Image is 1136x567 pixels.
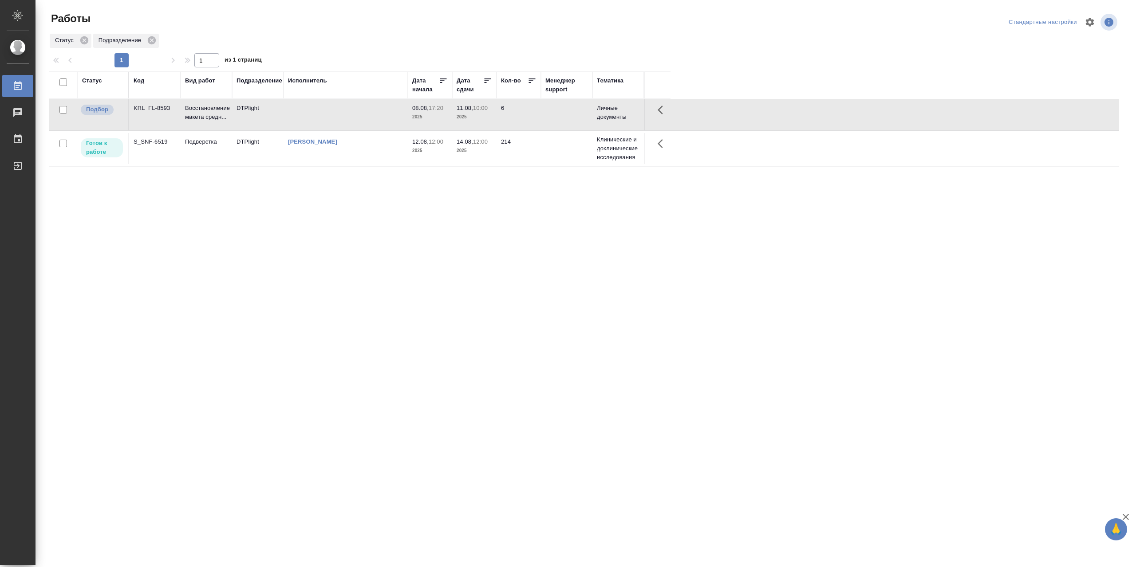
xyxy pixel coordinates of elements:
[457,146,492,155] p: 2025
[1079,12,1100,33] span: Настроить таблицу
[232,133,284,164] td: DTPlight
[429,105,443,111] p: 17:20
[86,105,108,114] p: Подбор
[1006,16,1079,29] div: split button
[497,99,541,130] td: 6
[652,99,674,121] button: Здесь прячутся важные кнопки
[1105,518,1127,540] button: 🙏
[80,137,124,158] div: Исполнитель может приступить к работе
[457,138,473,145] p: 14.08,
[55,36,77,45] p: Статус
[288,76,327,85] div: Исполнитель
[497,133,541,164] td: 214
[652,133,674,154] button: Здесь прячутся важные кнопки
[237,76,282,85] div: Подразделение
[412,113,448,121] p: 2025
[457,76,483,94] div: Дата сдачи
[134,104,176,113] div: KRL_FL-8593
[1100,14,1119,31] span: Посмотреть информацию
[473,138,488,145] p: 12:00
[412,76,439,94] div: Дата начала
[185,137,228,146] p: Подверстка
[134,76,144,85] div: Код
[597,76,623,85] div: Тематика
[412,146,448,155] p: 2025
[597,104,639,121] p: Личные документы
[99,36,144,45] p: Подразделение
[86,139,118,156] p: Готов к работе
[49,12,91,26] span: Работы
[412,138,429,145] p: 12.08,
[80,104,124,116] div: Можно подбирать исполнителей
[412,105,429,111] p: 08.08,
[82,76,102,85] div: Статус
[457,105,473,111] p: 11.08,
[93,34,159,48] div: Подразделение
[134,137,176,146] div: S_SNF-6519
[545,76,588,94] div: Менеджер support
[185,76,215,85] div: Вид работ
[288,138,337,145] a: [PERSON_NAME]
[1108,520,1124,539] span: 🙏
[429,138,443,145] p: 12:00
[185,104,228,121] p: Восстановление макета средн...
[501,76,521,85] div: Кол-во
[457,113,492,121] p: 2025
[225,55,262,67] span: из 1 страниц
[50,34,91,48] div: Статус
[473,105,488,111] p: 10:00
[597,135,639,162] p: Клинические и доклинические исследования
[232,99,284,130] td: DTPlight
